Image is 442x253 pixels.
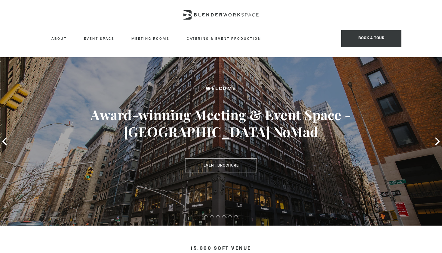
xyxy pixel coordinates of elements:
[47,30,72,47] a: About
[41,246,401,251] h4: 15,000 sqft venue
[127,30,174,47] a: Meeting Rooms
[22,86,420,93] h2: Welcome
[79,30,119,47] a: Event Space
[185,158,257,172] a: Event Brochure
[22,107,420,140] h3: Award-winning Meeting & Event Space - [GEOGRAPHIC_DATA] NoMad
[182,30,266,47] a: Catering & Event Production
[341,30,401,47] span: Book a tour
